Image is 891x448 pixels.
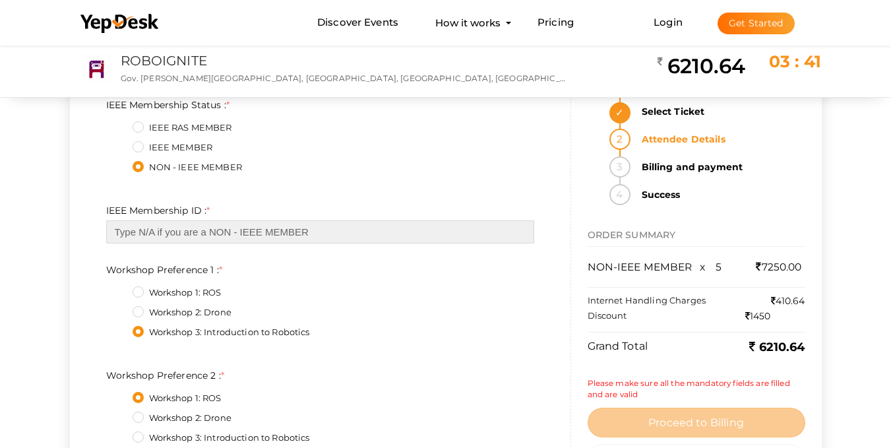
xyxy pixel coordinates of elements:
small: Please make sure all the mandatory fields are filled and are valid [588,377,805,408]
strong: Select Ticket [634,101,805,122]
label: IEEE MEMBER [133,141,213,154]
label: Workshop 3: Introduction to Robotics [133,432,310,445]
img: RSPMBPJE_small.png [82,55,111,84]
span: x 5 [700,261,722,273]
label: NON - IEEE MEMBER [133,161,242,174]
button: How it works [431,11,505,35]
button: Get Started [718,13,795,34]
a: Discover Events [317,11,398,35]
label: Discount [588,309,627,322]
label: Workshop 2: Drone [133,412,231,425]
a: Pricing [538,11,574,35]
label: Workshop 1: ROS [133,392,222,405]
strong: Billing and payment [634,156,805,177]
label: 410.64 [771,294,805,307]
label: IEEE Membership ID : [106,204,210,217]
label: Workshop 2: Drone [133,306,231,319]
label: Grand Total [588,339,648,354]
a: Login [654,16,683,28]
label: IEEE Membership Status : [106,98,230,112]
b: 6210.64 [749,340,805,354]
label: 1450 [745,309,771,323]
strong: Success [634,184,805,205]
h2: 6210.64 [658,53,745,79]
label: Workshop 1: ROS [133,286,222,300]
strong: Attendee Details [634,129,805,150]
label: Workshop Preference 1 : [106,263,222,276]
label: Workshop 3: Introduction to Robotics [133,326,310,339]
button: Proceed to Billing [588,408,805,437]
label: Internet Handling Charges [588,294,706,307]
p: Gov. [PERSON_NAME][GEOGRAPHIC_DATA], [GEOGRAPHIC_DATA], [GEOGRAPHIC_DATA], [GEOGRAPHIC_DATA] [121,73,567,84]
label: Workshop Preference 2 : [106,369,224,382]
span: 7250.00 [756,261,801,273]
a: ROBOIGNITE [121,53,207,69]
input: Type N/A if you are a NON - IEEE MEMBER [106,220,534,243]
span: NON-IEEE MEMBER [588,261,692,273]
span: ORDER SUMMARY [588,229,676,241]
label: IEEE RAS MEMBER [133,121,232,135]
span: 03 : 41 [769,51,822,71]
span: Proceed to Billing [648,416,744,429]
